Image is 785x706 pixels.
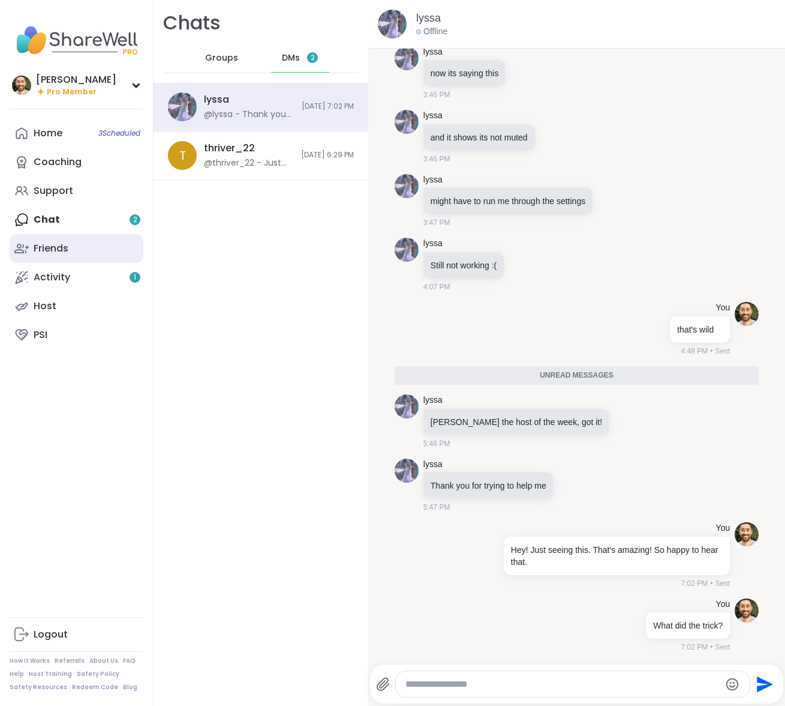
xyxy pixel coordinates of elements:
div: Unread messages [395,366,759,385]
p: Still not working :( [431,259,497,271]
div: Friends [34,242,68,255]
a: Blog [123,683,137,692]
span: 2 [311,53,315,63]
span: 3:46 PM [423,89,450,100]
a: lyssa [423,238,443,250]
a: lyssa [423,459,443,471]
a: Safety Policy [77,670,119,678]
h4: You [716,302,730,314]
button: Emoji picker [725,677,739,692]
img: https://sharewell-space-live.sfo3.digitaloceanspaces.com/user-generated/666f9ab0-b952-44c3-ad34-f... [395,46,419,70]
div: lyssa [204,93,229,106]
a: Friends [10,234,143,263]
a: lyssa [423,46,443,58]
div: Host [34,300,56,313]
img: https://sharewell-space-live.sfo3.digitaloceanspaces.com/user-generated/666f9ab0-b952-44c3-ad34-f... [168,92,197,121]
span: DMs [282,52,300,64]
a: Safety Resources [10,683,67,692]
span: • [710,642,712,653]
div: Offline [416,26,447,38]
div: Coaching [34,155,82,169]
img: https://sharewell-space-live.sfo3.digitaloceanspaces.com/user-generated/666f9ab0-b952-44c3-ad34-f... [378,10,407,38]
p: now its saying this [431,67,499,79]
span: • [710,578,712,589]
a: PSI [10,321,143,349]
span: 7:02 PM [681,578,708,589]
p: Hey! Just seeing this. That's amazing! So happy to hear that. [511,544,723,568]
a: Help [10,670,24,678]
span: Sent [715,642,730,653]
a: About Us [89,657,118,665]
div: Support [34,184,73,198]
div: PSI [34,328,47,342]
span: 5:47 PM [423,502,450,513]
p: What did the trick? [653,620,723,632]
p: might have to run me through the settings [431,195,585,207]
button: Send [750,671,777,698]
span: t [179,146,186,164]
span: 4:07 PM [423,282,450,292]
span: • [710,346,712,357]
a: Referrals [55,657,85,665]
img: https://sharewell-space-live.sfo3.digitaloceanspaces.com/user-generated/666f9ab0-b952-44c3-ad34-f... [395,459,419,483]
span: 5:46 PM [423,438,450,449]
span: [DATE] 7:02 PM [302,101,354,112]
a: lyssa [423,394,443,406]
div: @lyssa - Thank you for trying to help me [204,109,294,121]
a: Logout [10,620,143,649]
span: Pro Member [47,87,97,97]
a: How It Works [10,657,50,665]
img: https://sharewell-space-live.sfo3.digitaloceanspaces.com/user-generated/666f9ab0-b952-44c3-ad34-f... [395,238,419,262]
a: Redeem Code [72,683,118,692]
p: [PERSON_NAME] the host of the week, got it! [431,416,602,428]
img: brett [12,76,31,95]
a: lyssa [423,174,443,186]
h4: You [716,522,730,534]
textarea: Type your message [405,678,720,690]
a: Activity1 [10,263,143,292]
span: Sent [715,346,730,357]
span: 3 Scheduled [98,128,140,138]
p: that's wild [677,324,723,336]
img: https://sharewell-space-live.sfo3.digitaloceanspaces.com/user-generated/666f9ab0-b952-44c3-ad34-f... [395,394,419,418]
img: ShareWell Nav Logo [10,19,143,61]
p: Thank you for trying to help me [431,480,546,492]
div: Activity [34,271,70,284]
a: Support [10,176,143,205]
span: 1 [134,273,136,283]
img: https://sharewell-space-live.sfo3.digitaloceanspaces.com/user-generated/666f9ab0-b952-44c3-ad34-f... [395,174,419,198]
a: lyssa [416,11,441,26]
a: Home3Scheduled [10,119,143,148]
span: Groups [205,52,238,64]
span: 3:47 PM [423,217,450,228]
span: 3:46 PM [423,154,450,164]
div: Home [34,127,62,140]
span: 7:02 PM [681,642,708,653]
div: @thriver_22 - Just heard the chime sound, I love it !!! 😆 [204,157,294,169]
div: thriver_22 [204,142,255,155]
img: https://sharewell-space-live.sfo3.digitaloceanspaces.com/user-generated/666f9ab0-b952-44c3-ad34-f... [395,110,419,134]
span: 4:48 PM [681,346,708,357]
div: Logout [34,628,68,641]
span: [DATE] 6:29 PM [301,150,354,160]
img: https://sharewell-space-live.sfo3.digitaloceanspaces.com/user-generated/d9ea036c-8686-480c-8a8f-e... [735,302,759,326]
a: Host Training [29,670,72,678]
a: lyssa [423,110,443,122]
p: and it shows its not muted [431,131,528,143]
h1: Chats [163,10,221,37]
a: Coaching [10,148,143,176]
span: Sent [715,578,730,589]
a: Host [10,292,143,321]
img: https://sharewell-space-live.sfo3.digitaloceanspaces.com/user-generated/d9ea036c-8686-480c-8a8f-e... [735,522,759,546]
img: https://sharewell-space-live.sfo3.digitaloceanspaces.com/user-generated/d9ea036c-8686-480c-8a8f-e... [735,599,759,623]
a: FAQ [123,657,136,665]
div: [PERSON_NAME] [36,73,116,86]
h4: You [716,599,730,611]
